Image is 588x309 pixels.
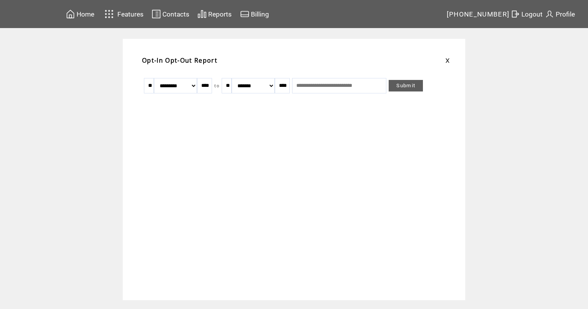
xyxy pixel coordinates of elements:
[162,10,189,18] span: Contacts
[102,8,116,20] img: features.svg
[521,10,543,18] span: Logout
[251,10,269,18] span: Billing
[509,8,544,20] a: Logout
[197,9,207,19] img: chart.svg
[142,56,217,65] span: Opt-In Opt-Out Report
[545,9,554,19] img: profile.svg
[101,7,145,22] a: Features
[214,83,219,88] span: to
[152,9,161,19] img: contacts.svg
[66,9,75,19] img: home.svg
[196,8,233,20] a: Reports
[544,8,576,20] a: Profile
[65,8,95,20] a: Home
[208,10,232,18] span: Reports
[240,9,249,19] img: creidtcard.svg
[239,8,270,20] a: Billing
[150,8,190,20] a: Contacts
[511,9,520,19] img: exit.svg
[556,10,575,18] span: Profile
[389,80,423,91] a: Submit
[447,10,510,18] span: [PHONE_NUMBER]
[77,10,94,18] span: Home
[117,10,144,18] span: Features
